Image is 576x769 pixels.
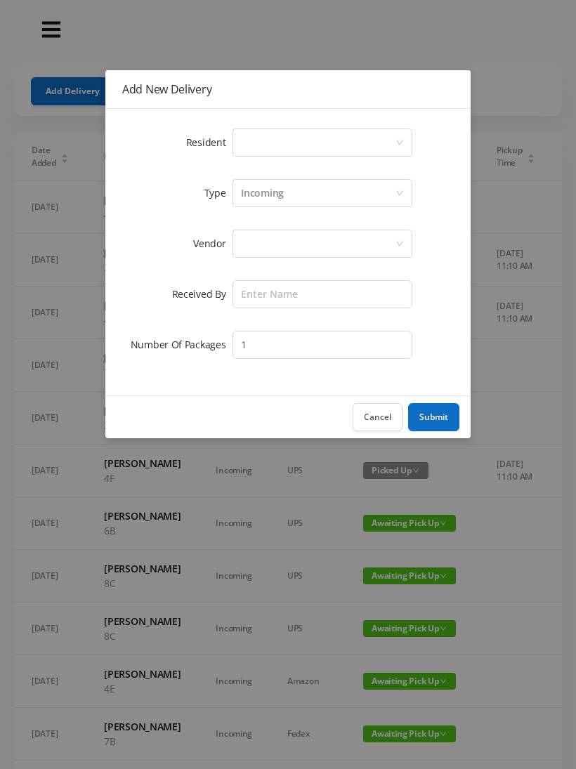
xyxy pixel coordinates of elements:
[186,136,233,149] label: Resident
[395,239,404,249] i: icon: down
[131,338,233,351] label: Number Of Packages
[395,189,404,199] i: icon: down
[395,138,404,148] i: icon: down
[408,403,459,431] button: Submit
[122,81,454,97] div: Add New Delivery
[193,237,233,250] label: Vendor
[122,126,454,362] form: Add New Delivery
[172,287,233,301] label: Received By
[233,280,412,308] input: Enter Name
[353,403,402,431] button: Cancel
[241,180,284,206] div: Incoming
[204,186,233,199] label: Type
